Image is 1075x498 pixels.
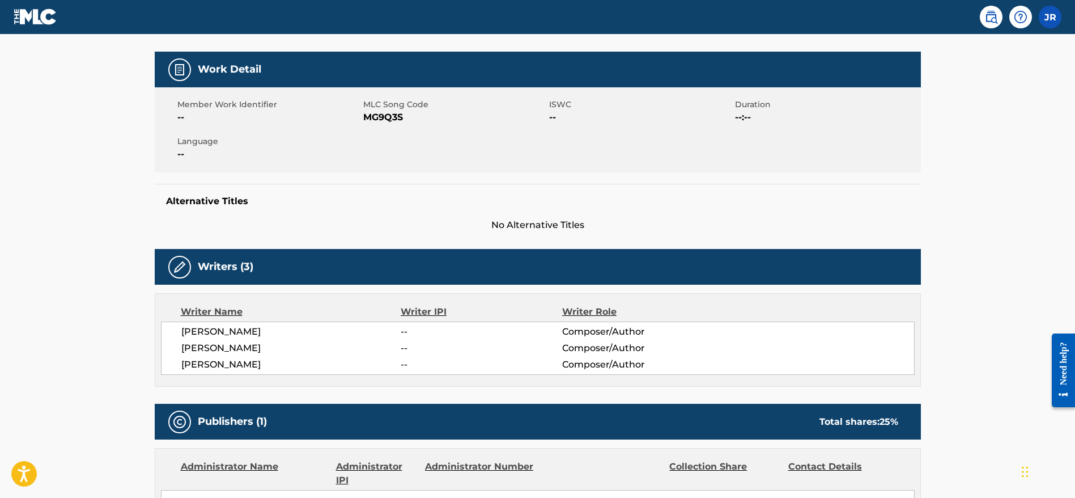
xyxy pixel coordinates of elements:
span: Composer/Author [562,358,709,372]
div: User Menu [1039,6,1061,28]
span: Duration [735,99,918,111]
span: ISWC [549,99,732,111]
span: No Alternative Titles [155,218,921,232]
h5: Work Detail [198,63,261,76]
span: 25 % [879,416,898,427]
span: [PERSON_NAME] [181,341,401,355]
img: search [984,10,998,24]
div: Total shares: [819,415,898,429]
img: Writers [173,260,186,274]
div: Administrator Name [181,460,328,487]
div: Collection Share [669,460,779,487]
h5: Alternative Titles [166,196,910,207]
div: Drag [1022,455,1029,489]
span: MLC Song Code [363,99,546,111]
span: [PERSON_NAME] [181,358,401,372]
span: -- [401,358,562,372]
span: --:-- [735,111,918,124]
iframe: Resource Center [1043,325,1075,416]
span: Composer/Author [562,325,709,339]
div: Administrator IPI [336,460,417,487]
span: [PERSON_NAME] [181,325,401,339]
img: MLC Logo [14,9,57,25]
iframe: Chat Widget [1018,444,1075,498]
div: Writer Name [181,305,401,319]
span: -- [549,111,732,124]
span: -- [177,111,360,124]
div: Administrator Number [425,460,535,487]
span: -- [177,147,360,161]
span: -- [401,325,562,339]
a: Public Search [980,6,1002,28]
span: Composer/Author [562,341,709,355]
span: -- [401,341,562,355]
h5: Publishers (1) [198,415,267,428]
h5: Writers (3) [198,260,253,273]
div: Contact Details [788,460,898,487]
span: Member Work Identifier [177,99,360,111]
span: Language [177,136,360,147]
div: Help [1009,6,1032,28]
span: MG9Q3S [363,111,546,124]
div: Writer Role [562,305,709,319]
div: Writer IPI [401,305,562,319]
img: Publishers [173,415,186,429]
img: help [1014,10,1027,24]
img: Work Detail [173,63,186,77]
